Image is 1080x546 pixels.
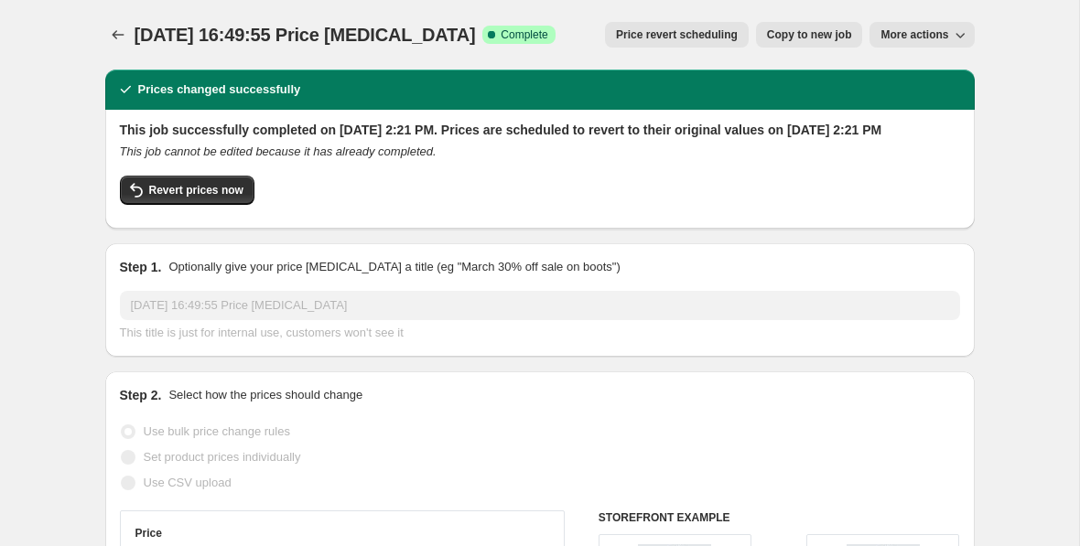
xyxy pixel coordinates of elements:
i: This job cannot be edited because it has already completed. [120,145,437,158]
span: Set product prices individually [144,450,301,464]
h3: Price [135,526,162,541]
button: Revert prices now [120,176,254,205]
span: Complete [501,27,547,42]
button: Copy to new job [756,22,863,48]
h2: Step 2. [120,386,162,404]
h2: Prices changed successfully [138,80,301,99]
span: More actions [880,27,948,42]
h2: This job successfully completed on [DATE] 2:21 PM. Prices are scheduled to revert to their origin... [120,121,960,139]
span: Price revert scheduling [616,27,738,42]
input: 30% off holiday sale [120,291,960,320]
button: Price revert scheduling [605,22,749,48]
h6: STOREFRONT EXAMPLE [599,510,960,525]
span: Use CSV upload [144,476,232,489]
span: [DATE] 16:49:55 Price [MEDICAL_DATA] [135,25,476,45]
button: Price change jobs [105,22,131,48]
button: More actions [869,22,974,48]
span: Revert prices now [149,183,243,198]
h2: Step 1. [120,258,162,276]
p: Select how the prices should change [168,386,362,404]
p: Optionally give your price [MEDICAL_DATA] a title (eg "March 30% off sale on boots") [168,258,620,276]
span: Copy to new job [767,27,852,42]
span: This title is just for internal use, customers won't see it [120,326,404,339]
span: Use bulk price change rules [144,424,290,438]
